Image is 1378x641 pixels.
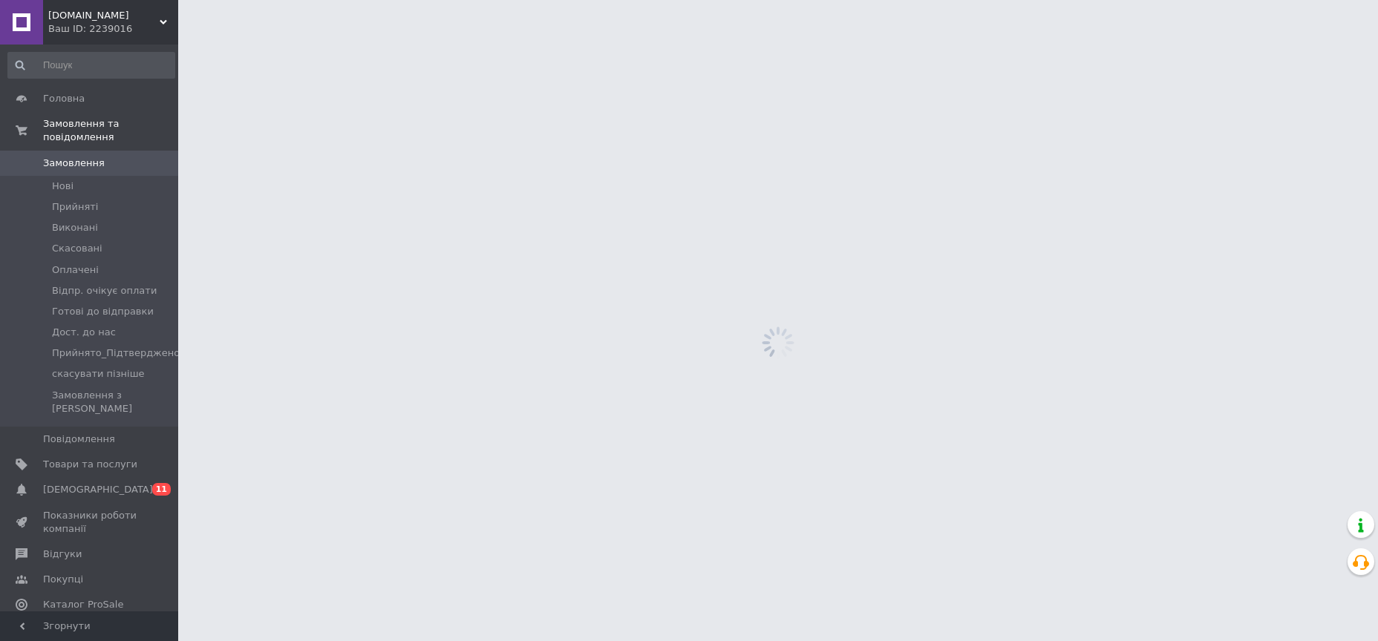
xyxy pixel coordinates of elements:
span: Каталог ProSale [43,598,123,611]
span: Покупці [43,573,83,586]
span: 11 [152,483,171,496]
span: скасувати пізніше [52,367,145,381]
div: Ваш ID: 2239016 [48,22,178,36]
span: Готові до відправки [52,305,154,318]
span: Дост. до нас [52,326,116,339]
span: Виконані [52,221,98,234]
span: Замовлення з [PERSON_NAME] [52,389,174,415]
span: Товари та послуги [43,458,137,471]
span: Показники роботи компанії [43,509,137,536]
input: Пошук [7,52,175,79]
span: Замовлення [43,157,105,170]
span: Відгуки [43,548,82,561]
span: Відпр. очікує оплати [52,284,157,298]
span: Скасовані [52,242,102,255]
span: Головна [43,92,85,105]
span: [DEMOGRAPHIC_DATA] [43,483,153,496]
span: Оплачені [52,263,99,277]
span: Прийнято_Підтверджено [52,346,180,360]
span: Повідомлення [43,433,115,446]
img: spinner_grey-bg-hcd09dd2d8f1a785e3413b09b97f8118e7.gif [758,323,798,363]
span: Замовлення та повідомлення [43,117,178,144]
span: Прийняті [52,200,98,214]
span: 3-7.com.ua [48,9,160,22]
span: Нові [52,180,74,193]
